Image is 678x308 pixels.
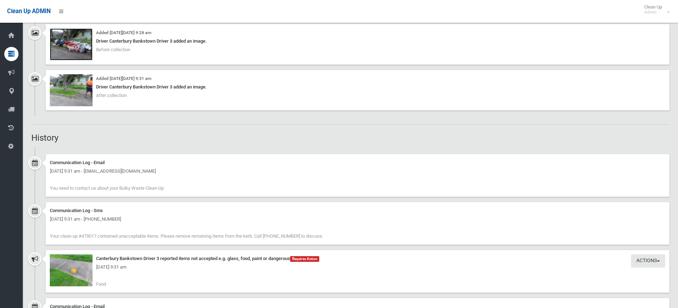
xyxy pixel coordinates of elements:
[50,37,665,45] div: Driver Canterbury Bankstown Driver 3 added an image.
[644,10,662,15] small: Admin
[50,185,164,191] span: You need to contact us about your Bulky Waste Clean-Up
[50,206,665,215] div: Communication Log - Sms
[50,158,665,167] div: Communication Log - Email
[50,74,93,106] img: 2025-08-2709.31.007011535451471814397.jpg
[96,281,106,287] span: Food
[50,254,93,286] img: 2025-08-2709.31.082805210124734806235.jpg
[7,8,51,15] span: Clean Up ADMIN
[96,47,130,52] span: Before collection
[50,28,93,60] img: 2025-08-2709.28.414624594938828255102.jpg
[96,93,127,98] span: After collection
[96,30,151,35] small: Added [DATE][DATE] 9:28 am
[96,76,151,81] small: Added [DATE][DATE] 9:31 am
[290,256,319,262] span: Requires Action
[50,233,323,239] span: Your clean-up #479017 contained unacceptable items. Please remove remaining items from the kerb. ...
[631,254,665,268] button: Actions
[50,254,665,263] div: Canterbury Bankstown Driver 3 reported items not accepted e.g. glass, food, paint or dangerous
[31,133,669,142] h2: History
[50,167,665,175] div: [DATE] 9:31 am - [EMAIL_ADDRESS][DOMAIN_NAME]
[50,215,665,223] div: [DATE] 9:31 am - [PHONE_NUMBER]
[50,263,665,271] div: [DATE] 9:31 am
[641,4,669,15] span: Clean Up
[50,83,665,91] div: Driver Canterbury Bankstown Driver 3 added an image.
